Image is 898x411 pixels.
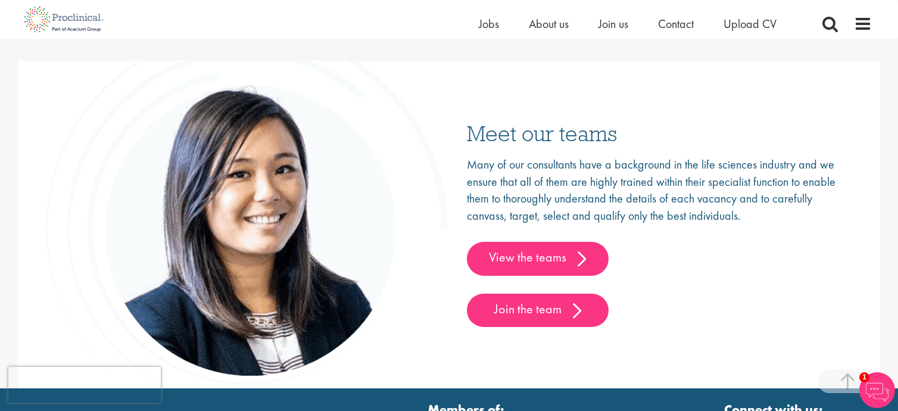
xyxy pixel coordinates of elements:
a: View the teams [467,242,609,275]
a: About us [529,16,569,32]
a: Contact [658,16,694,32]
a: Jobs [479,16,499,32]
span: 1 [859,372,869,382]
h3: Meet our teams [467,122,853,144]
img: Chatbot [859,372,895,408]
div: Many of our consultants have a background in the life sciences industry and we ensure that all of... [467,156,853,327]
a: Join us [598,16,628,32]
a: Upload CV [724,16,777,32]
img: people [45,27,449,406]
a: Join the team [467,294,609,327]
iframe: reCAPTCHA [8,367,161,403]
